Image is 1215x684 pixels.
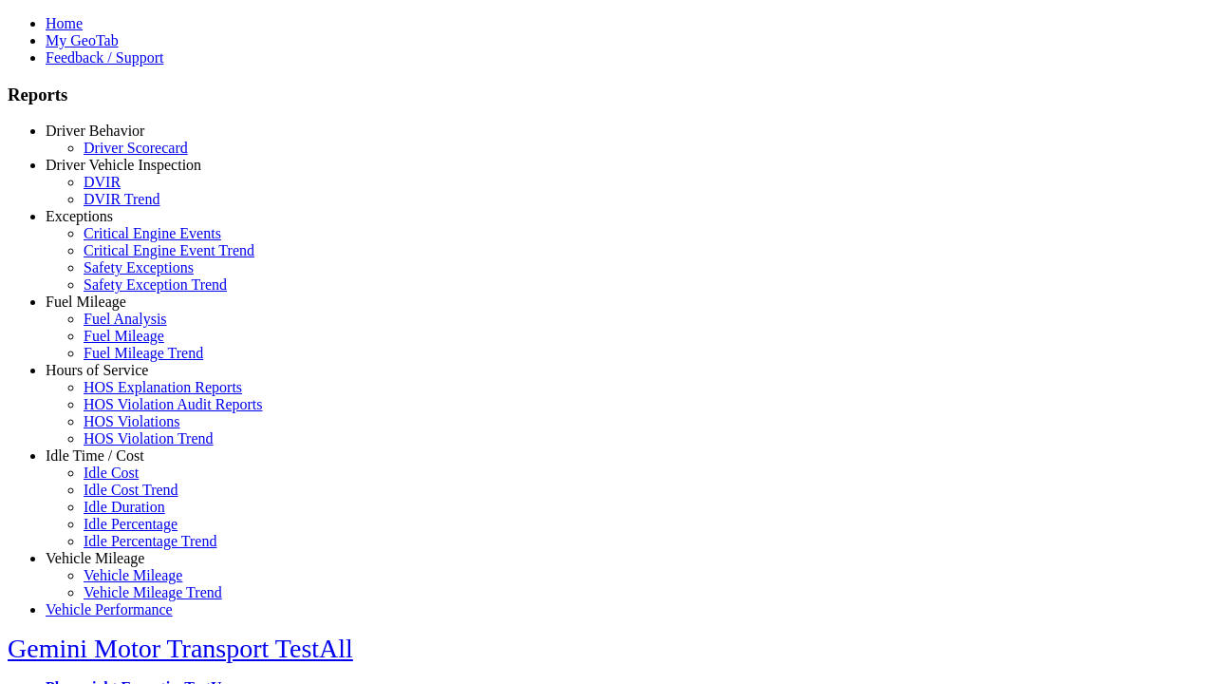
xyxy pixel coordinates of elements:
[84,499,165,515] a: Idle Duration
[46,362,148,378] a: Hours of Service
[46,601,173,617] a: Vehicle Performance
[8,85,1207,105] h3: Reports
[84,174,121,190] a: DVIR
[84,242,254,258] a: Critical Engine Event Trend
[84,533,216,549] a: Idle Percentage Trend
[84,259,194,275] a: Safety Exceptions
[46,550,144,566] a: Vehicle Mileage
[46,447,144,464] a: Idle Time / Cost
[46,49,163,66] a: Feedback / Support
[84,191,159,207] a: DVIR Trend
[84,276,227,293] a: Safety Exception Trend
[84,225,221,241] a: Critical Engine Events
[46,32,119,48] a: My GeoTab
[84,430,214,446] a: HOS Violation Trend
[46,294,126,310] a: Fuel Mileage
[84,328,164,344] a: Fuel Mileage
[46,15,83,31] a: Home
[84,516,178,532] a: Idle Percentage
[84,396,263,412] a: HOS Violation Audit Reports
[46,123,144,139] a: Driver Behavior
[84,482,178,498] a: Idle Cost Trend
[46,157,201,173] a: Driver Vehicle Inspection
[46,208,113,224] a: Exceptions
[84,465,139,481] a: Idle Cost
[84,311,167,327] a: Fuel Analysis
[84,140,188,156] a: Driver Scorecard
[84,567,182,583] a: Vehicle Mileage
[84,584,222,600] a: Vehicle Mileage Trend
[8,634,353,663] a: Gemini Motor Transport TestAll
[84,379,242,395] a: HOS Explanation Reports
[84,413,179,429] a: HOS Violations
[84,345,203,361] a: Fuel Mileage Trend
